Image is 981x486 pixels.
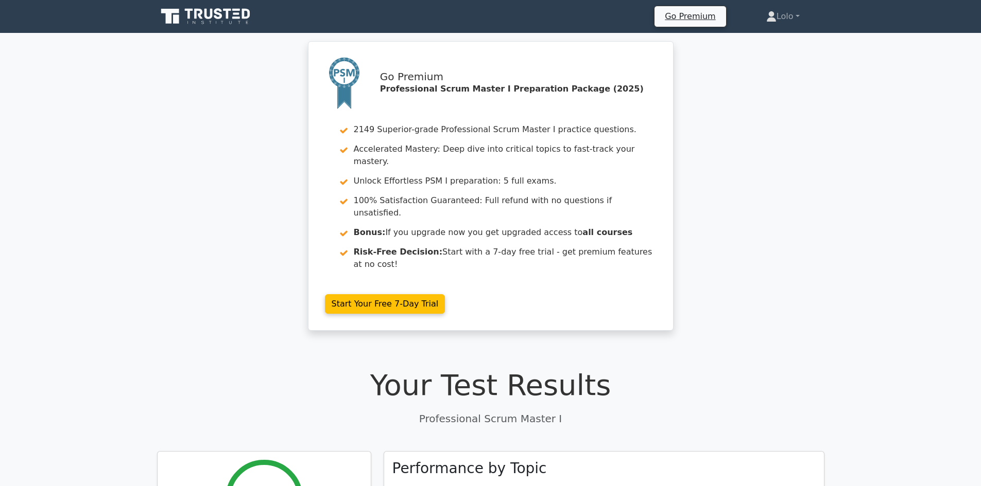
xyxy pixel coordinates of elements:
h3: Performance by Topic [392,460,547,477]
a: Start Your Free 7-Day Trial [325,294,445,314]
p: Professional Scrum Master I [157,411,824,426]
a: Go Premium [659,9,721,23]
a: Lolo [742,6,824,27]
h1: Your Test Results [157,368,824,402]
